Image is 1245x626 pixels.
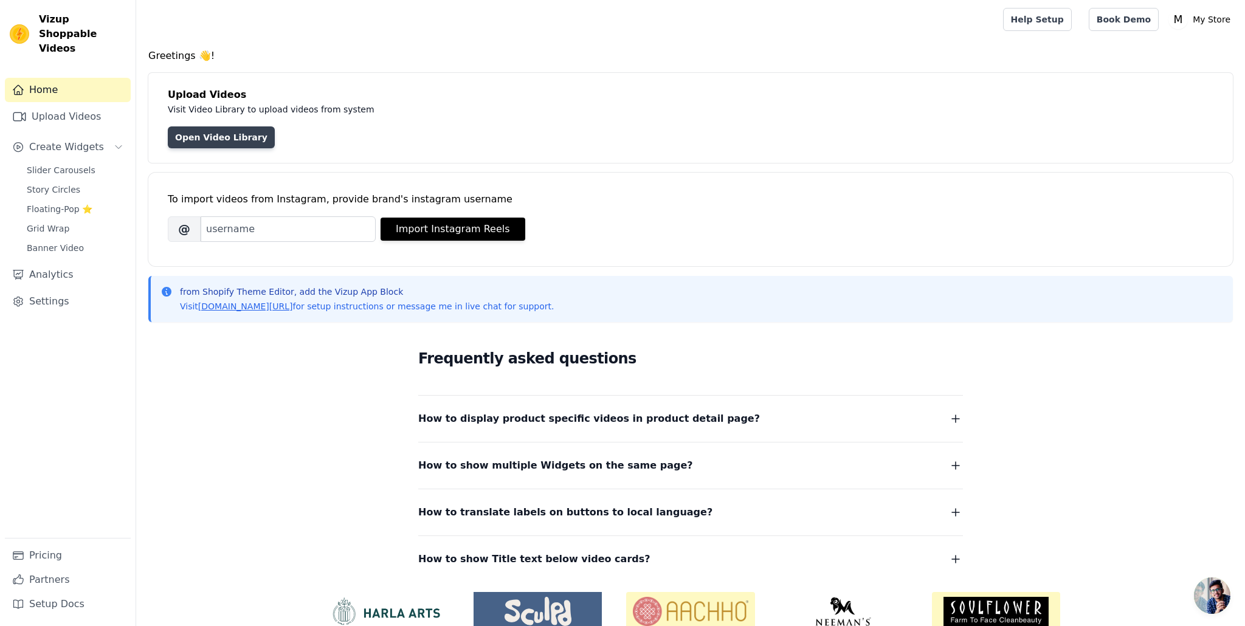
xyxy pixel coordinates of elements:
h4: Greetings 👋! [148,49,1233,63]
input: username [201,216,376,242]
a: Setup Docs [5,592,131,616]
h2: Frequently asked questions [418,346,963,371]
a: Help Setup [1003,8,1072,31]
p: My Store [1188,9,1235,30]
span: Create Widgets [29,140,104,154]
a: Book Demo [1089,8,1159,31]
a: Settings [5,289,131,314]
h4: Upload Videos [168,88,1213,102]
span: Slider Carousels [27,164,95,176]
button: Create Widgets [5,135,131,159]
span: How to show Title text below video cards? [418,551,650,568]
button: Import Instagram Reels [381,218,525,241]
button: How to translate labels on buttons to local language? [418,504,963,521]
a: Slider Carousels [19,162,131,179]
a: Open Video Library [168,126,275,148]
img: Sculpd US [474,597,602,626]
span: Banner Video [27,242,84,254]
span: Vizup Shoppable Videos [39,12,126,56]
a: Pricing [5,543,131,568]
p: Visit for setup instructions or message me in live chat for support. [180,300,554,312]
a: [DOMAIN_NAME][URL] [198,301,293,311]
div: Open chat [1194,577,1230,614]
div: To import videos from Instagram, provide brand's instagram username [168,192,1213,207]
span: How to translate labels on buttons to local language? [418,504,712,521]
button: How to display product specific videos in product detail page? [418,410,963,427]
a: Story Circles [19,181,131,198]
span: Floating-Pop ⭐ [27,203,92,215]
a: Grid Wrap [19,220,131,237]
span: Story Circles [27,184,80,196]
a: Home [5,78,131,102]
text: M [1174,13,1183,26]
span: How to display product specific videos in product detail page? [418,410,760,427]
span: @ [168,216,201,242]
span: How to show multiple Widgets on the same page? [418,457,693,474]
img: Neeman's [779,597,908,626]
img: HarlaArts [321,597,449,626]
a: Analytics [5,263,131,287]
p: Visit Video Library to upload videos from system [168,102,712,117]
button: How to show Title text below video cards? [418,551,963,568]
span: Grid Wrap [27,222,69,235]
img: Vizup [10,24,29,44]
p: from Shopify Theme Editor, add the Vizup App Block [180,286,554,298]
button: M My Store [1168,9,1235,30]
button: How to show multiple Widgets on the same page? [418,457,963,474]
a: Partners [5,568,131,592]
a: Banner Video [19,239,131,256]
a: Upload Videos [5,105,131,129]
a: Floating-Pop ⭐ [19,201,131,218]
